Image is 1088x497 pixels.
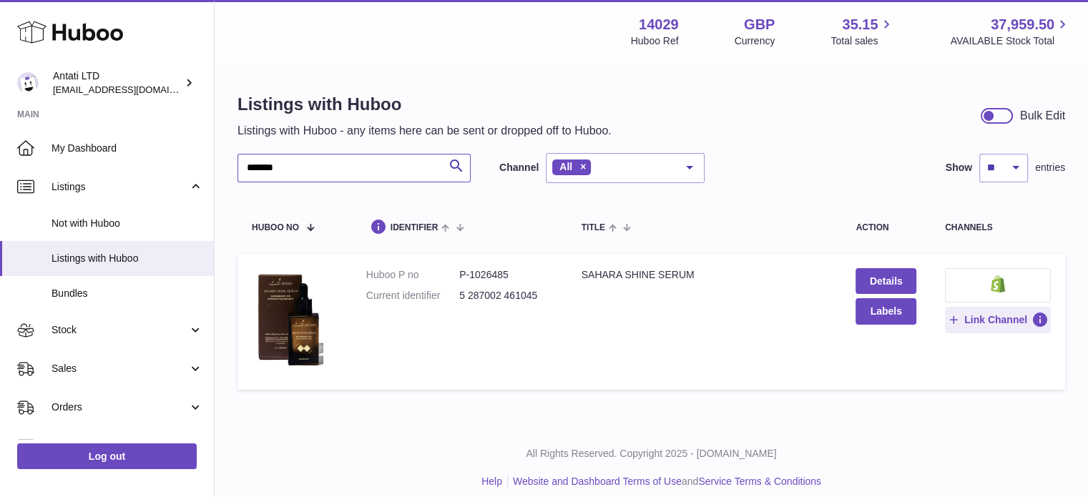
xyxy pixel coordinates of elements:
[744,15,775,34] strong: GBP
[856,223,916,232] div: action
[991,15,1054,34] span: 37,959.50
[559,161,572,172] span: All
[52,217,203,230] span: Not with Huboo
[52,400,188,414] span: Orders
[1020,108,1065,124] div: Bulk Edit
[17,72,39,94] img: internalAdmin-14029@internal.huboo.com
[459,268,552,282] dd: P-1026485
[950,15,1071,48] a: 37,959.50 AVAILABLE Stock Total
[830,34,894,48] span: Total sales
[481,476,502,487] a: Help
[252,268,323,372] img: SAHARA SHINE SERUM
[237,123,612,139] p: Listings with Huboo - any items here can be sent or dropped off to Huboo.
[991,275,1006,292] img: shopify-small.png
[1035,161,1065,174] span: entries
[950,34,1071,48] span: AVAILABLE Stock Total
[946,161,972,174] label: Show
[508,475,821,488] li: and
[52,180,188,194] span: Listings
[856,298,916,324] button: Labels
[366,289,459,302] dt: Current identifier
[945,223,1051,232] div: channels
[582,223,605,232] span: title
[964,313,1027,326] span: Link Channel
[499,161,539,174] label: Channel
[631,34,679,48] div: Huboo Ref
[17,443,197,469] a: Log out
[52,252,203,265] span: Listings with Huboo
[237,93,612,116] h1: Listings with Huboo
[52,287,203,300] span: Bundles
[459,289,552,302] dd: 5 287002 461045
[52,362,188,375] span: Sales
[945,307,1051,333] button: Link Channel
[52,323,188,337] span: Stock
[639,15,679,34] strong: 14029
[842,15,878,34] span: 35.15
[735,34,775,48] div: Currency
[856,268,916,294] a: Details
[53,84,210,95] span: [EMAIL_ADDRESS][DOMAIN_NAME]
[226,447,1077,461] p: All Rights Reserved. Copyright 2025 - [DOMAIN_NAME]
[698,476,821,487] a: Service Terms & Conditions
[391,223,438,232] span: identifier
[252,223,299,232] span: Huboo no
[366,268,459,282] dt: Huboo P no
[830,15,894,48] a: 35.15 Total sales
[513,476,682,487] a: Website and Dashboard Terms of Use
[52,142,203,155] span: My Dashboard
[53,69,182,97] div: Antati LTD
[582,268,828,282] div: SAHARA SHINE SERUM
[52,439,203,453] span: Usage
